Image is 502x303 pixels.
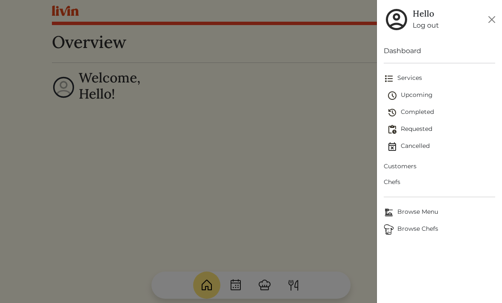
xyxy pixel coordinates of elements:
[387,121,495,138] a: Requested
[384,174,495,190] a: Chefs
[387,142,495,152] span: Cancelled
[387,91,397,101] img: schedule-fa401ccd6b27cf58db24c3bb5584b27dcd8bd24ae666a918e1c6b4ae8c451a22.svg
[384,70,495,87] a: Services
[387,91,495,101] span: Upcoming
[384,204,495,221] a: Browse MenuBrowse Menu
[413,20,439,31] a: Log out
[387,125,397,135] img: pending_actions-fd19ce2ea80609cc4d7bbea353f93e2f363e46d0f816104e4e0650fdd7f915cf.svg
[387,104,495,121] a: Completed
[387,108,495,118] span: Completed
[387,87,495,104] a: Upcoming
[384,207,394,218] img: Browse Menu
[384,7,409,32] img: user_account-e6e16d2ec92f44fc35f99ef0dc9cddf60790bfa021a6ecb1c896eb5d2907b31c.svg
[384,207,495,218] span: Browse Menu
[384,162,495,171] span: Customers
[384,224,495,235] span: Browse Chefs
[384,74,394,84] img: format_list_bulleted-ebc7f0161ee23162107b508e562e81cd567eeab2455044221954b09d19068e74.svg
[387,125,495,135] span: Requested
[384,74,495,84] span: Services
[384,46,495,56] a: Dashboard
[413,8,439,19] h5: Hello
[387,138,495,155] a: Cancelled
[384,224,394,235] img: Browse Chefs
[384,221,495,238] a: ChefsBrowse Chefs
[387,142,397,152] img: event_cancelled-67e280bd0a9e072c26133efab016668ee6d7272ad66fa3c7eb58af48b074a3a4.svg
[384,178,495,187] span: Chefs
[387,108,397,118] img: history-2b446bceb7e0f53b931186bf4c1776ac458fe31ad3b688388ec82af02103cd45.svg
[384,159,495,174] a: Customers
[485,13,499,26] button: Close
